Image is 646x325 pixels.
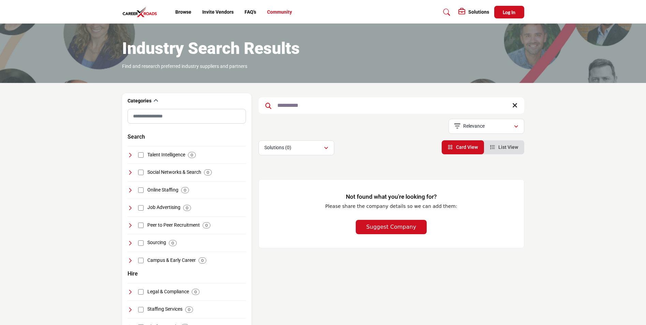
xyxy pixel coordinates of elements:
[138,205,144,211] input: Select Job Advertising checkbox
[138,223,144,228] input: Select Peer to Peer Recruitment checkbox
[484,140,524,154] li: List View
[186,206,188,210] b: 0
[138,240,144,246] input: Select Sourcing checkbox
[207,170,209,175] b: 0
[205,223,208,228] b: 0
[202,9,234,15] a: Invite Vendors
[185,307,193,313] div: 0 Results For Staffing Services
[138,289,144,295] input: Select Legal & Compliance checkbox
[458,8,489,16] div: Solutions
[498,144,518,150] span: List View
[442,140,484,154] li: Card View
[175,9,191,15] a: Browse
[138,187,144,193] input: Select Online Staffing checkbox
[192,289,200,295] div: 0 Results For Legal & Compliance
[147,152,185,158] h4: Talent Intelligence: Intelligence and data-driven insights for making informed decisions in talen...
[463,123,485,130] p: Relevance
[503,9,515,15] span: Log In
[437,7,455,18] a: Search
[267,9,292,15] a: Community
[122,63,247,70] p: Find and research preferred industry suppliers and partners
[448,144,478,150] a: View Card
[490,144,518,150] a: View List
[147,187,178,194] h4: Online Staffing: Digital platforms specializing in the staffing of temporary, contract, and conti...
[122,38,300,59] h1: Industry Search Results
[128,270,138,278] button: Hire
[169,240,177,246] div: 0 Results For Sourcing
[194,289,197,294] b: 0
[147,288,189,295] h4: Legal & Compliance: Resources and services ensuring recruitment practices comply with legal and r...
[273,193,510,200] h3: Not found what you're looking for?
[147,239,166,246] h4: Sourcing: Strategies and tools for identifying and engaging potential candidates for specific job...
[468,9,489,15] h5: Solutions
[183,205,191,211] div: 0 Results For Job Advertising
[122,6,161,18] img: Site Logo
[138,307,144,312] input: Select Staffing Services checkbox
[356,220,427,234] button: Suggest Company
[204,169,212,175] div: 0 Results For Social Networks & Search
[147,222,200,229] h4: Peer to Peer Recruitment: Recruitment methods leveraging existing employees' networks and relatio...
[456,144,478,150] span: Card View
[325,203,457,209] span: Please share the company details so we can add them:
[138,152,144,158] input: Select Talent Intelligence checkbox
[172,241,174,245] b: 0
[264,144,291,151] p: Solutions (0)
[147,169,201,176] h4: Social Networks & Search: Platforms that combine social networking and search capabilities for re...
[199,257,206,264] div: 0 Results For Campus & Early Career
[245,9,256,15] a: FAQ's
[201,258,204,263] b: 0
[191,153,193,157] b: 0
[128,98,151,104] h2: Categories
[128,133,145,141] button: Search
[188,307,190,312] b: 0
[259,140,334,155] button: Solutions (0)
[449,119,524,134] button: Relevance
[494,6,524,18] button: Log In
[147,204,180,211] h4: Job Advertising: Platforms and strategies for advertising job openings to attract a wide range of...
[138,170,144,175] input: Select Social Networks & Search checkbox
[181,187,189,193] div: 0 Results For Online Staffing
[128,109,246,124] input: Search Category
[147,306,182,313] h4: Staffing Services: Services and agencies focused on providing temporary, permanent, and specializ...
[188,152,196,158] div: 0 Results For Talent Intelligence
[138,258,144,263] input: Select Campus & Early Career checkbox
[259,97,524,114] input: Search Keyword
[366,224,416,230] span: Suggest Company
[203,222,210,228] div: 0 Results For Peer to Peer Recruitment
[184,188,186,193] b: 0
[147,257,196,264] h4: Campus & Early Career: Programs and platforms focusing on recruitment and career development for ...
